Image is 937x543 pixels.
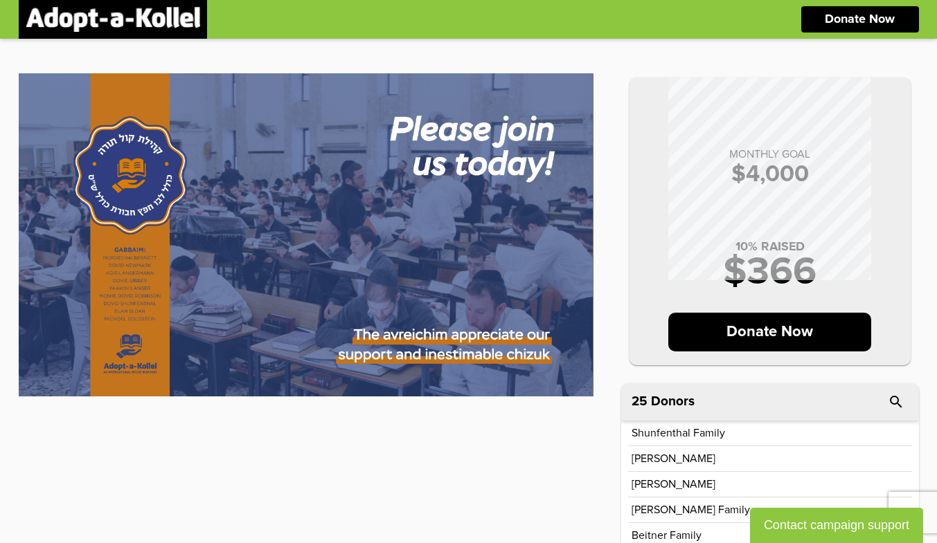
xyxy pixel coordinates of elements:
p: Beitner Family [632,530,702,541]
i: search [888,394,904,410]
p: $ [643,163,897,186]
p: Donors [651,395,695,408]
p: MONTHLY GOAL [643,149,897,160]
span: 25 [632,395,648,408]
p: [PERSON_NAME] Family [632,504,750,515]
p: Donate Now [668,313,871,351]
p: [PERSON_NAME] [632,453,715,464]
p: Donate Now [825,13,895,26]
button: Contact campaign support [750,508,923,543]
img: logonobg.png [26,7,200,32]
img: wIXMKzDbdW.sHfyl5CMYm.jpg [19,73,594,396]
p: Shunfenthal Family [632,427,725,439]
p: [PERSON_NAME] [632,479,715,490]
